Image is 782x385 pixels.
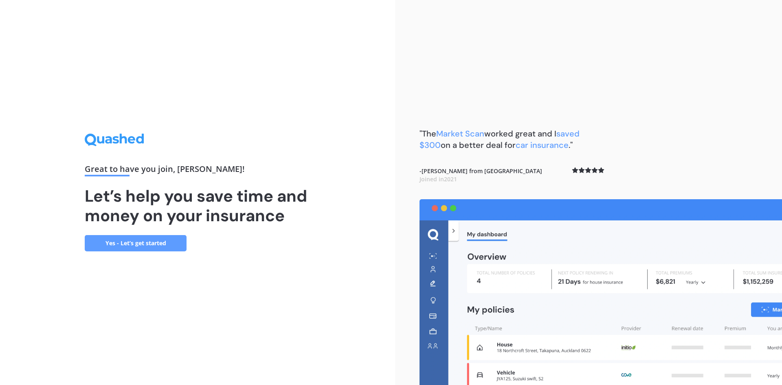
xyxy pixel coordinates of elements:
[420,128,580,150] span: saved $300
[85,186,310,225] h1: Let’s help you save time and money on your insurance
[85,235,187,251] a: Yes - Let’s get started
[420,175,457,183] span: Joined in 2021
[516,140,569,150] span: car insurance
[436,128,484,139] span: Market Scan
[420,199,782,385] img: dashboard.webp
[85,165,310,176] div: Great to have you join , [PERSON_NAME] !
[420,167,542,183] b: - [PERSON_NAME] from [GEOGRAPHIC_DATA]
[420,128,580,150] b: "The worked great and I on a better deal for ."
